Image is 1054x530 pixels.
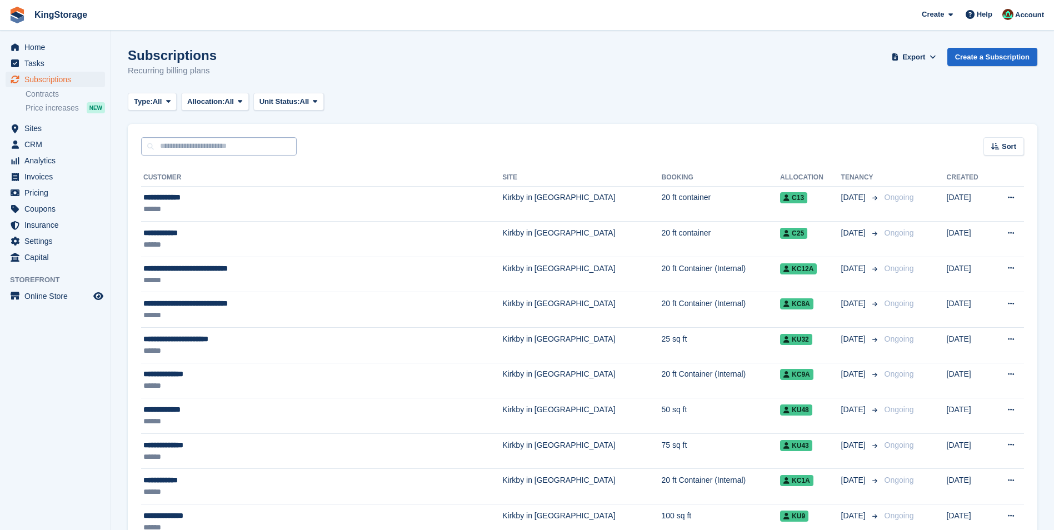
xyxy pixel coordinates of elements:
[780,298,813,309] span: KC8A
[780,475,813,486] span: KC1A
[1002,9,1013,20] img: John King
[6,249,105,265] a: menu
[6,233,105,249] a: menu
[128,64,217,77] p: Recurring billing plans
[26,102,105,114] a: Price increases NEW
[502,222,661,257] td: Kirkby in [GEOGRAPHIC_DATA]
[841,510,868,522] span: [DATE]
[780,369,813,380] span: KC9A
[780,228,807,239] span: C25
[224,96,234,107] span: All
[922,9,944,20] span: Create
[890,48,938,66] button: Export
[780,192,807,203] span: C13
[661,186,780,222] td: 20 ft container
[661,257,780,292] td: 20 ft Container (Internal)
[947,328,991,363] td: [DATE]
[24,249,91,265] span: Capital
[24,137,91,152] span: CRM
[841,439,868,451] span: [DATE]
[24,153,91,168] span: Analytics
[6,39,105,55] a: menu
[947,469,991,504] td: [DATE]
[885,228,914,237] span: Ongoing
[885,369,914,378] span: Ongoing
[947,292,991,328] td: [DATE]
[885,441,914,449] span: Ongoing
[24,39,91,55] span: Home
[6,288,105,304] a: menu
[902,52,925,63] span: Export
[26,89,105,99] a: Contracts
[26,103,79,113] span: Price increases
[24,233,91,249] span: Settings
[6,153,105,168] a: menu
[947,398,991,434] td: [DATE]
[6,185,105,201] a: menu
[947,363,991,398] td: [DATE]
[24,185,91,201] span: Pricing
[885,476,914,484] span: Ongoing
[885,299,914,308] span: Ongoing
[6,217,105,233] a: menu
[841,474,868,486] span: [DATE]
[187,96,224,107] span: Allocation:
[24,72,91,87] span: Subscriptions
[885,193,914,202] span: Ongoing
[502,363,661,398] td: Kirkby in [GEOGRAPHIC_DATA]
[780,404,812,416] span: KU48
[661,363,780,398] td: 20 ft Container (Internal)
[9,7,26,23] img: stora-icon-8386f47178a22dfd0bd8f6a31ec36ba5ce8667c1dd55bd0f319d3a0aa187defe.svg
[259,96,300,107] span: Unit Status:
[253,93,324,111] button: Unit Status: All
[661,433,780,469] td: 75 sq ft
[134,96,153,107] span: Type:
[841,298,868,309] span: [DATE]
[661,398,780,434] td: 50 sq ft
[1002,141,1016,152] span: Sort
[10,274,111,286] span: Storefront
[502,328,661,363] td: Kirkby in [GEOGRAPHIC_DATA]
[780,440,812,451] span: KU43
[977,9,992,20] span: Help
[947,433,991,469] td: [DATE]
[502,186,661,222] td: Kirkby in [GEOGRAPHIC_DATA]
[502,292,661,328] td: Kirkby in [GEOGRAPHIC_DATA]
[6,137,105,152] a: menu
[87,102,105,113] div: NEW
[502,433,661,469] td: Kirkby in [GEOGRAPHIC_DATA]
[661,222,780,257] td: 20 ft container
[947,48,1037,66] a: Create a Subscription
[6,169,105,184] a: menu
[181,93,249,111] button: Allocation: All
[502,469,661,504] td: Kirkby in [GEOGRAPHIC_DATA]
[24,201,91,217] span: Coupons
[24,56,91,71] span: Tasks
[947,257,991,292] td: [DATE]
[6,72,105,87] a: menu
[841,404,868,416] span: [DATE]
[24,121,91,136] span: Sites
[885,334,914,343] span: Ongoing
[24,169,91,184] span: Invoices
[300,96,309,107] span: All
[841,169,880,187] th: Tenancy
[30,6,92,24] a: KingStorage
[780,511,808,522] span: KU9
[885,511,914,520] span: Ongoing
[841,192,868,203] span: [DATE]
[780,334,812,345] span: KU32
[128,93,177,111] button: Type: All
[947,186,991,222] td: [DATE]
[947,222,991,257] td: [DATE]
[885,264,914,273] span: Ongoing
[780,169,841,187] th: Allocation
[947,169,991,187] th: Created
[885,405,914,414] span: Ongoing
[841,227,868,239] span: [DATE]
[128,48,217,63] h1: Subscriptions
[780,263,817,274] span: KC12A
[661,169,780,187] th: Booking
[6,56,105,71] a: menu
[92,289,105,303] a: Preview store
